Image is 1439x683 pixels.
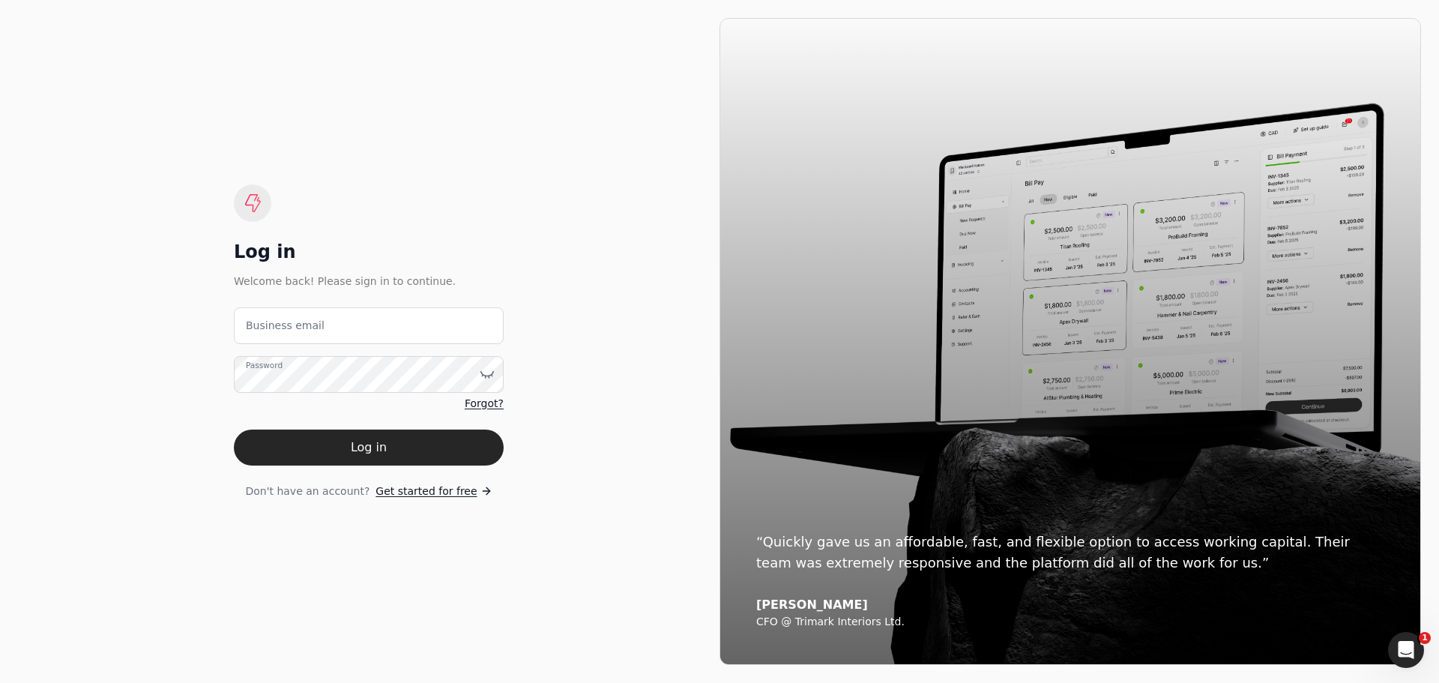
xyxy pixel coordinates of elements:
span: Don't have an account? [245,484,369,499]
div: [PERSON_NAME] [756,598,1384,613]
button: Log in [234,430,504,466]
a: Get started for free [375,484,492,499]
div: Welcome back! Please sign in to continue. [234,273,504,289]
div: Log in [234,240,504,264]
a: Forgot? [465,396,504,412]
div: CFO @ Trimark Interiors Ltd. [756,616,1384,629]
span: 1 [1419,632,1431,644]
label: Password [246,359,283,371]
span: Get started for free [375,484,477,499]
label: Business email [246,318,325,334]
iframe: Intercom live chat [1388,632,1424,668]
div: “Quickly gave us an affordable, fast, and flexible option to access working capital. Their team w... [756,532,1384,574]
